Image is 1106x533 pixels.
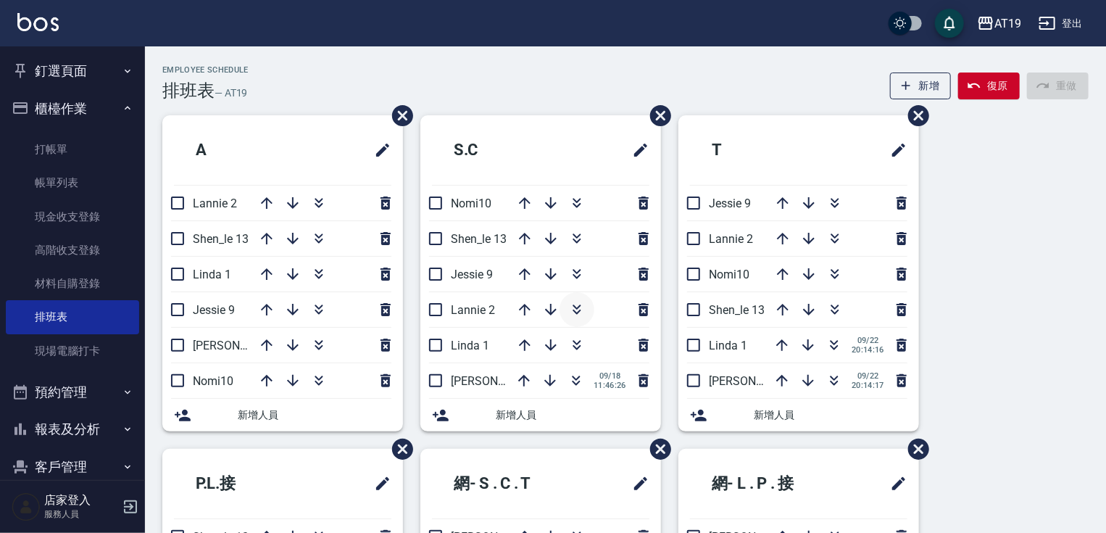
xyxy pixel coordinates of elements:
span: 修改班表的標題 [365,133,391,168]
span: Shen_le 13 [451,232,507,246]
a: 現金收支登錄 [6,200,139,234]
a: 材料自購登錄 [6,267,139,300]
span: Jessie 9 [709,197,751,210]
p: 服務人員 [44,508,118,521]
span: [PERSON_NAME] 6 [451,374,547,388]
span: Nomi10 [451,197,491,210]
span: Nomi10 [193,374,233,388]
span: 刪除班表 [897,94,931,137]
img: Person [12,492,41,521]
img: Logo [17,13,59,31]
span: Linda 1 [709,339,747,352]
button: 復原 [958,73,1020,99]
span: Lannie 2 [451,303,495,317]
span: 新增人員 [238,408,391,423]
span: 修改班表的標題 [623,133,649,168]
button: save [935,9,964,38]
a: 現場電腦打卡 [6,334,139,368]
span: Lannie 2 [193,197,237,210]
span: 09/18 [594,371,626,381]
button: AT19 [971,9,1027,38]
span: Nomi10 [709,268,749,281]
div: 新增人員 [678,399,919,431]
a: 高階收支登錄 [6,234,139,267]
span: 新增人員 [754,408,907,423]
div: AT19 [994,15,1021,33]
h6: — AT19 [215,86,248,101]
span: 11:46:26 [594,381,626,390]
h2: P.L.接 [174,458,311,510]
div: 新增人員 [162,399,403,431]
a: 排班表 [6,300,139,334]
span: 修改班表的標題 [881,133,907,168]
h2: S.C [432,124,562,176]
h5: 店家登入 [44,493,118,508]
a: 打帳單 [6,133,139,166]
span: 刪除班表 [897,428,931,471]
span: 刪除班表 [639,94,673,137]
span: Shen_le 13 [709,303,765,317]
button: 新增 [890,73,952,99]
span: 修改班表的標題 [881,466,907,501]
span: 20:14:17 [852,381,884,390]
span: Shen_le 13 [193,232,249,246]
span: 修改班表的標題 [365,466,391,501]
span: 刪除班表 [381,428,415,471]
h2: 網- L . P . 接 [690,458,849,510]
span: 09/22 [852,336,884,345]
span: 刪除班表 [639,428,673,471]
h3: 排班表 [162,80,215,101]
span: 新增人員 [496,408,649,423]
span: Jessie 9 [451,268,493,281]
h2: A [174,124,296,176]
button: 櫃檯作業 [6,90,139,128]
h2: Employee Schedule [162,65,249,75]
button: 報表及分析 [6,410,139,448]
button: 登出 [1033,10,1089,37]
button: 釘選頁面 [6,52,139,90]
span: 20:14:16 [852,345,884,355]
span: 09/22 [852,371,884,381]
button: 預約管理 [6,373,139,411]
h2: 網- S . C . T [432,458,588,510]
span: Jessie 9 [193,303,235,317]
span: [PERSON_NAME] 6 [193,339,289,352]
a: 帳單列表 [6,166,139,199]
span: 修改班表的標題 [623,466,649,501]
span: Linda 1 [193,268,231,281]
div: 新增人員 [420,399,661,431]
span: 刪除班表 [381,94,415,137]
span: [PERSON_NAME] 6 [709,374,805,388]
span: Linda 1 [451,339,489,352]
span: Lannie 2 [709,232,753,246]
button: 客戶管理 [6,448,139,486]
h2: T [690,124,812,176]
